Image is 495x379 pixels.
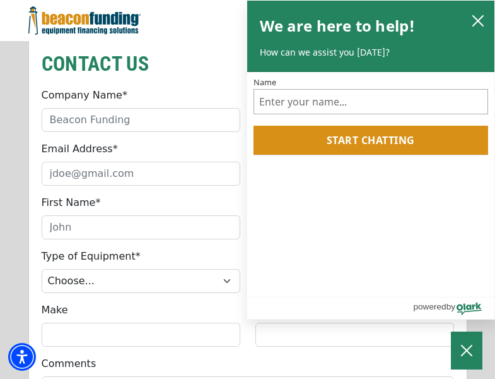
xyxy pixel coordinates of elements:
[42,303,68,318] label: Make
[42,49,454,78] h2: CONTACT US
[42,356,96,371] label: Comments
[42,141,118,157] label: Email Address*
[42,108,240,132] input: Beacon Funding
[446,299,455,315] span: by
[42,162,240,186] input: jdoe@gmail.com
[42,195,101,210] label: First Name*
[253,89,489,114] input: Name
[451,332,482,370] button: Close Chatbox
[8,343,36,371] div: Accessibility Menu
[413,298,494,319] a: Powered by Olark
[42,249,141,264] label: Type of Equipment*
[260,46,482,59] p: How can we assist you [DATE]?
[260,13,416,39] h2: We are here to help!
[253,126,489,155] button: Start chatting
[42,215,240,239] input: John
[253,78,489,87] label: Name
[413,299,446,315] span: powered
[42,88,127,103] label: Company Name*
[468,11,488,29] button: close chatbox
